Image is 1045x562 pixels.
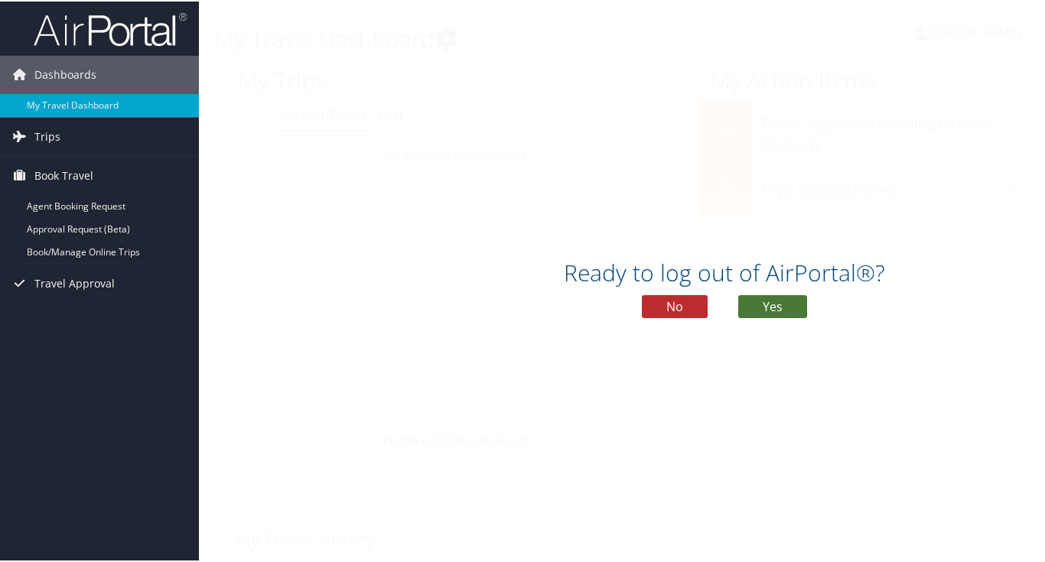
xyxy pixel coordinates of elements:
[34,116,60,154] span: Trips
[642,294,708,317] button: No
[34,54,96,93] span: Dashboards
[34,10,187,46] img: airportal-logo.png
[34,263,115,301] span: Travel Approval
[34,155,93,193] span: Book Travel
[738,294,807,317] button: Yes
